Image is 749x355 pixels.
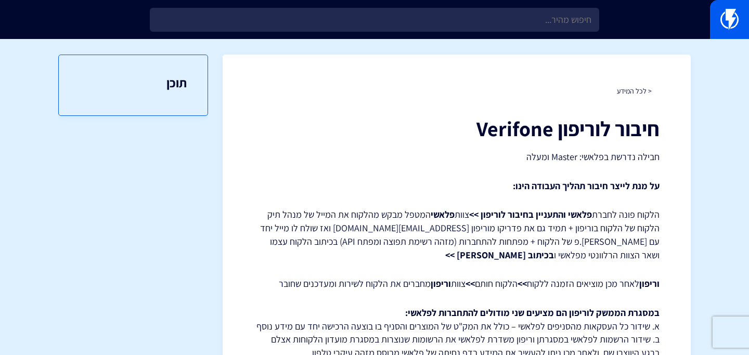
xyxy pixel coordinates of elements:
[254,277,660,291] p: לאחר מכן מוציאים הזמנה ללקוח הלקוח חותם צוות מחברים את הלקוח לשירות ומעדכנים שחובר
[80,76,187,89] h3: תוכן
[518,278,527,290] strong: >>
[254,150,660,164] p: חבילה נדרשת בפלאשי: Master ומעלה
[466,278,475,290] strong: >>
[405,307,660,319] strong: במסגרת הממשק לוריפון הם מציעים שני מודולים להתחברות לפלאשי:
[617,86,652,96] a: < לכל המידע
[431,278,451,290] strong: וריפון
[513,180,660,192] strong: על מנת לייצר חיבור תהליך העבודה הינו:
[469,208,592,220] strong: פלאשי והתעניין בחיבור לוריפון >>
[445,249,554,261] strong: בכיתוב [PERSON_NAME] >>
[254,208,660,261] p: הלקוח פונה לחברת צוות המטפל מבקש מהלקוח את המייל של מנהל תיק הלקוח של הלקוח בוריפון + תמיד גם את ...
[150,8,599,32] input: חיפוש מהיר...
[639,278,660,290] strong: וריפון
[431,208,455,220] strong: פלאשי
[254,117,660,140] h1: חיבור לוריפון Verifone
